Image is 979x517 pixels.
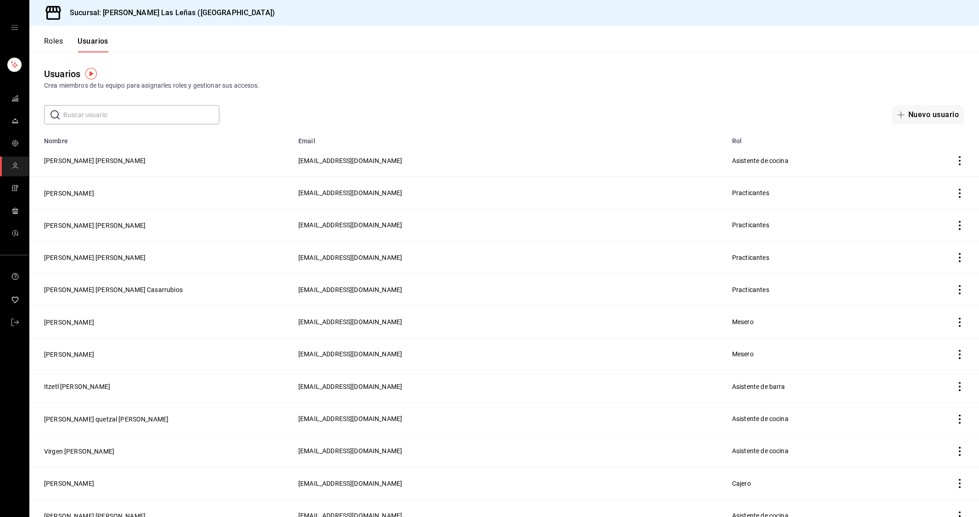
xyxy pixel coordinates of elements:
div: Crea miembros de tu equipo para asignarles roles y gestionar sus accesos. [44,81,964,90]
button: actions [955,221,964,230]
span: [EMAIL_ADDRESS][DOMAIN_NAME] [298,383,402,390]
span: [EMAIL_ADDRESS][DOMAIN_NAME] [298,447,402,455]
button: Itzetl [PERSON_NAME] [44,382,110,391]
button: Nuevo usuario [892,105,964,124]
button: actions [955,285,964,294]
th: Nombre [29,132,293,145]
button: [PERSON_NAME] [44,189,94,198]
button: Roles [44,37,63,52]
span: Mesero [732,318,754,326]
th: Email [293,132,727,145]
span: Mesero [732,350,754,358]
button: actions [955,318,964,327]
button: actions [955,479,964,488]
span: [EMAIL_ADDRESS][DOMAIN_NAME] [298,254,402,261]
button: actions [955,350,964,359]
button: [PERSON_NAME] [44,350,94,359]
button: open drawer [11,24,18,31]
span: [EMAIL_ADDRESS][DOMAIN_NAME] [298,189,402,197]
button: [PERSON_NAME] [PERSON_NAME] [44,253,145,262]
span: [EMAIL_ADDRESS][DOMAIN_NAME] [298,157,402,164]
button: [PERSON_NAME] quetzal [PERSON_NAME] [44,415,168,424]
button: [PERSON_NAME] [44,318,94,327]
span: Practicantes [732,189,769,197]
button: [PERSON_NAME] [PERSON_NAME] Casarrubios [44,285,183,294]
span: [EMAIL_ADDRESS][DOMAIN_NAME] [298,350,402,358]
input: Buscar usuario [63,106,219,124]
span: Asistente de cocina [732,415,789,422]
span: [EMAIL_ADDRESS][DOMAIN_NAME] [298,318,402,326]
div: Usuarios [44,67,80,81]
div: navigation tabs [44,37,108,52]
span: Asistente de barra [732,383,785,390]
span: Practicantes [732,254,769,261]
button: Virgen [PERSON_NAME] [44,447,114,456]
img: Tooltip marker [85,68,97,79]
button: actions [955,447,964,456]
button: Usuarios [78,37,108,52]
button: actions [955,189,964,198]
span: [EMAIL_ADDRESS][DOMAIN_NAME] [298,415,402,422]
span: [EMAIL_ADDRESS][DOMAIN_NAME] [298,221,402,229]
span: [EMAIL_ADDRESS][DOMAIN_NAME] [298,286,402,293]
h3: Sucursal: [PERSON_NAME] Las Leñas ([GEOGRAPHIC_DATA]) [62,7,275,18]
span: Practicantes [732,286,769,293]
span: [EMAIL_ADDRESS][DOMAIN_NAME] [298,480,402,487]
button: actions [955,156,964,165]
button: actions [955,415,964,424]
span: Asistente de cocina [732,447,789,455]
span: Asistente de cocina [732,157,789,164]
button: [PERSON_NAME] [44,479,94,488]
button: actions [955,253,964,262]
span: Practicantes [732,221,769,229]
button: [PERSON_NAME] [PERSON_NAME] [44,156,145,165]
button: actions [955,382,964,391]
th: Rol [727,132,923,145]
span: Cajero [732,480,751,487]
button: [PERSON_NAME] [PERSON_NAME] [44,221,145,230]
